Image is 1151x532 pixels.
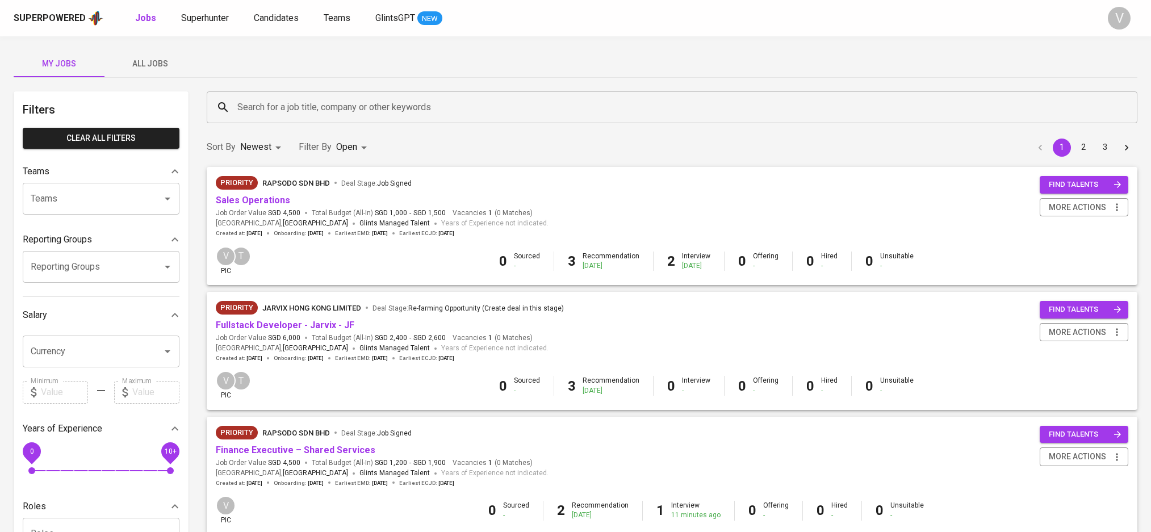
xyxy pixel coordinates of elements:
span: [GEOGRAPHIC_DATA] [283,468,348,479]
p: Roles [23,500,46,513]
span: [DATE] [438,354,454,362]
span: SGD 2,400 [375,333,407,343]
span: Years of Experience not indicated. [441,343,549,354]
div: - [821,261,838,271]
span: Deal Stage : [341,429,412,437]
b: 0 [865,378,873,394]
div: V [1108,7,1131,30]
span: 10+ [164,447,176,455]
span: Earliest EMD : [335,229,388,237]
button: Open [160,191,175,207]
span: SGD 6,000 [268,333,300,343]
h6: Filters [23,100,179,119]
span: Total Budget (All-In) [312,208,446,218]
span: [GEOGRAPHIC_DATA] [283,218,348,229]
nav: pagination navigation [1029,139,1137,157]
span: Total Budget (All-In) [312,333,446,343]
p: Sort By [207,140,236,154]
a: Teams [324,11,353,26]
span: SGD 4,500 [268,458,300,468]
div: Recommendation [583,252,639,271]
span: [GEOGRAPHIC_DATA] , [216,343,348,354]
p: Teams [23,165,49,178]
span: find talents [1049,303,1121,316]
div: pic [216,496,236,525]
span: Clear All filters [32,131,170,145]
span: SGD 2,600 [413,333,446,343]
a: Superpoweredapp logo [14,10,103,27]
span: Job Order Value [216,458,300,468]
span: Priority [216,302,258,313]
span: Teams [324,12,350,23]
span: Job Order Value [216,208,300,218]
span: - [409,208,411,218]
div: Sourced [503,501,529,520]
span: Earliest ECJD : [399,229,454,237]
div: Offering [753,376,779,395]
span: Earliest EMD : [335,354,388,362]
a: GlintsGPT NEW [375,11,442,26]
p: Filter By [299,140,332,154]
p: Reporting Groups [23,233,92,246]
div: - [514,261,540,271]
span: 0 [30,447,34,455]
span: find talents [1049,428,1121,441]
span: [GEOGRAPHIC_DATA] [283,343,348,354]
a: Finance Executive – Shared Services [216,445,375,455]
div: Sourced [514,376,540,395]
div: pic [216,371,236,400]
div: Sourced [514,252,540,271]
img: app logo [88,10,103,27]
b: 0 [488,502,496,518]
span: [DATE] [372,479,388,487]
button: Clear All filters [23,128,179,149]
div: - [821,386,838,396]
span: 1 [487,458,492,468]
span: SGD 1,500 [413,208,446,218]
div: - [763,510,789,520]
b: 1 [656,502,664,518]
b: 0 [865,253,873,269]
span: more actions [1049,450,1106,464]
span: Earliest ECJD : [399,479,454,487]
div: pic [216,246,236,276]
span: Deal Stage : [341,179,412,187]
span: SGD 1,000 [375,208,407,218]
button: Open [160,344,175,359]
span: Glints Managed Talent [359,344,430,352]
span: more actions [1049,200,1106,215]
a: Sales Operations [216,195,290,206]
button: find talents [1040,176,1128,194]
span: Onboarding : [274,229,324,237]
div: Offering [753,252,779,271]
span: Glints Managed Talent [359,219,430,227]
span: Vacancies ( 0 Matches ) [453,333,533,343]
div: Newest [240,137,285,158]
span: Deal Stage : [372,304,564,312]
button: more actions [1040,447,1128,466]
div: [DATE] [583,386,639,396]
span: [GEOGRAPHIC_DATA] , [216,468,348,479]
span: find talents [1049,178,1121,191]
span: [DATE] [308,354,324,362]
span: Glints Managed Talent [359,469,430,477]
div: New Job received from Demand Team [216,176,258,190]
span: 1 [487,208,492,218]
span: GlintsGPT [375,12,415,23]
button: page 1 [1053,139,1071,157]
div: New Job received from Demand Team [216,426,258,439]
div: V [216,246,236,266]
div: Roles [23,495,179,518]
a: Candidates [254,11,301,26]
div: Recommendation [583,376,639,395]
span: All Jobs [111,57,189,71]
span: Job Signed [377,179,412,187]
div: [DATE] [572,510,629,520]
span: NEW [417,13,442,24]
b: 3 [568,253,576,269]
button: more actions [1040,198,1128,217]
span: Rapsodo Sdn Bhd [262,429,330,437]
b: 0 [738,253,746,269]
span: SGD 1,200 [375,458,407,468]
span: [DATE] [372,229,388,237]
